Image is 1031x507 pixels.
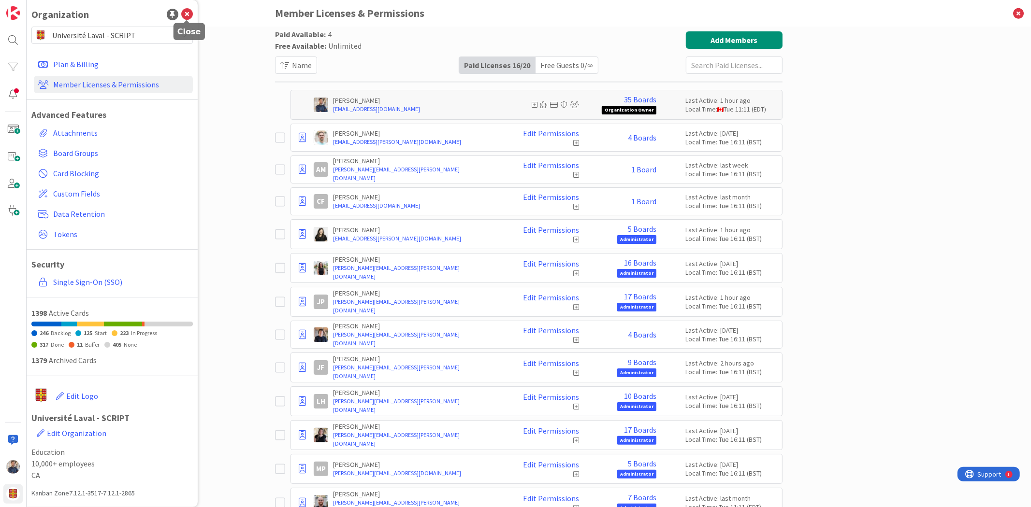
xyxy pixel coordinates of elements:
[523,225,579,234] a: Edit Permissions
[685,494,777,503] div: Last Active: last month
[31,488,193,498] div: Kanban Zone 7.12.1-3517-7.12.1-2865
[51,329,71,337] span: Backlog
[685,225,777,234] div: Last Active: 1 hour ago
[20,1,44,13] span: Support
[685,193,777,201] div: Last Active: last month
[333,354,502,363] p: [PERSON_NAME]
[333,422,502,431] p: [PERSON_NAME]
[333,460,502,469] p: [PERSON_NAME]
[31,354,193,366] div: Archived Cards
[314,295,328,309] div: JP
[333,363,502,380] a: [PERSON_NAME][EMAIL_ADDRESS][PERSON_NAME][DOMAIN_NAME]
[34,124,193,141] a: Attachments
[628,330,656,339] a: 4 Boards
[333,105,502,113] a: [EMAIL_ADDRESS][DOMAIN_NAME]
[523,326,579,335] a: Edit Permissions
[31,307,193,319] div: Active Cards
[95,329,107,337] span: Start
[314,227,328,241] img: GB
[314,194,328,209] div: CF
[685,161,777,169] div: Last Active: last week
[275,41,326,51] span: Free Available:
[333,234,502,243] a: [EMAIL_ADDRESS][PERSON_NAME][DOMAIN_NAME]
[523,129,579,138] a: Edit Permissions
[53,168,189,179] span: Card Blocking
[523,494,579,503] a: Edit Permissions
[53,228,189,240] span: Tokens
[314,130,328,145] img: AG
[685,401,777,410] div: Local Time: Tue 16:11 (BST)
[328,41,362,51] span: Unlimited
[47,428,106,438] span: Edit Organization
[617,368,656,377] span: Administrator
[685,359,777,367] div: Last Active: 2 hours ago
[685,469,777,478] div: Local Time: Tue 16:11 (BST)
[113,341,121,348] span: 405
[523,460,579,469] a: Edit Permissions
[333,330,502,348] a: [PERSON_NAME][EMAIL_ADDRESS][PERSON_NAME][DOMAIN_NAME]
[536,57,597,73] div: Free Guests 0 / ∞
[6,6,20,20] img: Visit kanbanzone.com
[314,360,328,375] div: JF
[685,293,777,302] div: Last Active: 1 hour ago
[624,392,656,400] a: 10 Boards
[124,341,137,348] span: None
[40,329,48,337] span: 246
[177,27,201,36] h5: Close
[52,28,171,42] span: Université Laval - SCRIPT
[333,156,502,165] p: [PERSON_NAME]
[624,425,656,434] a: 17 Boards
[51,341,64,348] span: Done
[31,355,47,365] span: 1379
[314,327,328,342] img: JC
[333,225,502,234] p: [PERSON_NAME]
[333,469,502,478] a: [PERSON_NAME][EMAIL_ADDRESS][DOMAIN_NAME]
[333,264,502,281] a: [PERSON_NAME][EMAIL_ADDRESS][PERSON_NAME][DOMAIN_NAME]
[685,259,777,268] div: Last Active: [DATE]
[686,31,783,49] button: Add Members
[685,426,777,435] div: Last Active: [DATE]
[523,161,579,169] a: Edit Permissions
[685,234,777,243] div: Local Time: Tue 16:11 (BST)
[34,273,193,291] a: Single Sign-On (SSO)
[333,129,502,138] p: [PERSON_NAME]
[685,393,777,401] div: Last Active: [DATE]
[685,268,777,277] div: Local Time: Tue 16:11 (BST)
[523,193,579,201] a: Edit Permissions
[523,359,579,367] a: Edit Permissions
[6,460,20,474] img: MW
[685,129,777,138] div: Last Active: [DATE]
[459,57,536,73] div: Paid Licenses 16 / 20
[617,470,656,479] span: Administrator
[685,169,777,178] div: Local Time: Tue 16:11 (BST)
[523,293,579,302] a: Edit Permissions
[56,386,99,406] button: Edit Logo
[333,388,502,397] p: [PERSON_NAME]
[292,59,312,71] span: Name
[685,105,777,113] div: Local Time: Tue 11:11 (EDT)
[523,259,579,268] a: Edit Permissions
[685,201,777,210] div: Local Time: Tue 16:11 (BST)
[34,76,193,93] a: Member Licenses & Permissions
[717,107,724,112] img: ca.png
[333,297,502,315] a: [PERSON_NAME][EMAIL_ADDRESS][PERSON_NAME][DOMAIN_NAME]
[685,367,777,376] div: Local Time: Tue 16:11 (BST)
[34,144,193,162] a: Board Groups
[602,106,656,114] span: Organization Owner
[624,292,656,301] a: 17 Boards
[333,201,502,210] a: [EMAIL_ADDRESS][DOMAIN_NAME]
[686,56,783,74] input: Search Paid Licenses...
[31,458,193,469] span: 10,000+ employees
[34,165,193,182] a: Card Blocking
[617,402,656,411] span: Administrator
[53,147,189,159] span: Board Groups
[685,335,777,343] div: Local Time: Tue 16:11 (BST)
[314,261,328,275] img: GC
[36,423,107,443] button: Edit Organization
[333,431,502,448] a: [PERSON_NAME][EMAIL_ADDRESS][PERSON_NAME][DOMAIN_NAME]
[628,493,656,502] a: 7 Boards
[53,208,189,220] span: Data Retention
[523,426,579,435] a: Edit Permissions
[50,4,53,12] div: 1
[77,341,83,348] span: 11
